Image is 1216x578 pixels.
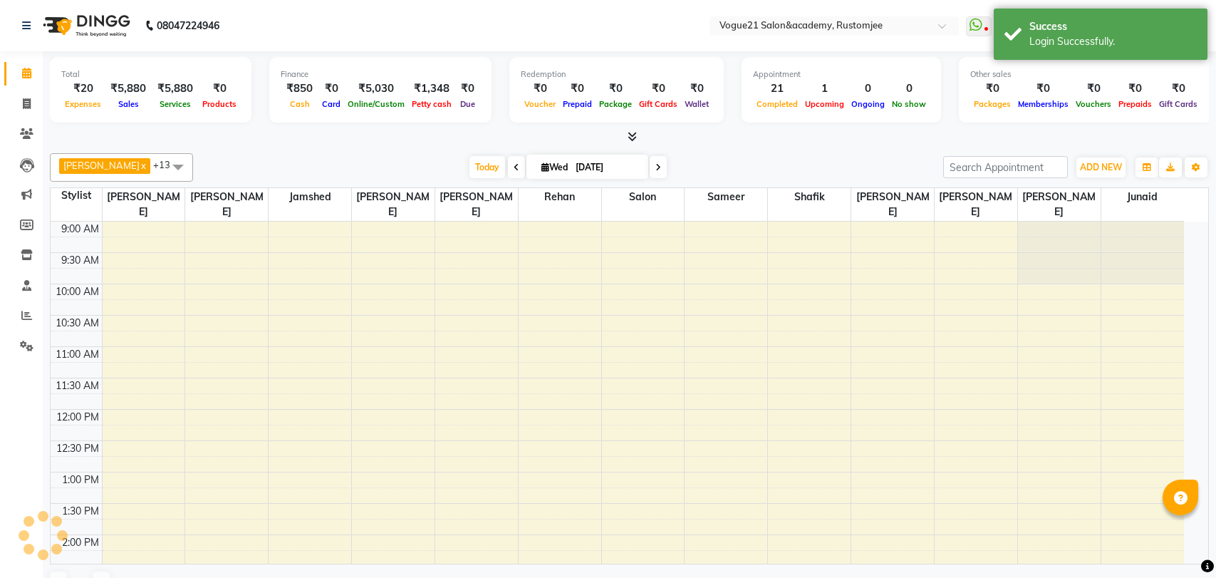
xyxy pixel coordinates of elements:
[943,156,1068,178] input: Search Appointment
[105,81,152,97] div: ₹5,880
[281,68,480,81] div: Finance
[58,253,102,268] div: 9:30 AM
[801,81,848,97] div: 1
[435,188,518,221] span: [PERSON_NAME]
[681,99,712,109] span: Wallet
[521,81,559,97] div: ₹0
[457,99,479,109] span: Due
[970,99,1014,109] span: Packages
[199,81,240,97] div: ₹0
[1014,99,1072,109] span: Memberships
[1080,162,1122,172] span: ADD NEW
[53,284,102,299] div: 10:00 AM
[53,316,102,331] div: 10:30 AM
[156,99,194,109] span: Services
[801,99,848,109] span: Upcoming
[185,188,268,221] span: [PERSON_NAME]
[681,81,712,97] div: ₹0
[521,99,559,109] span: Voucher
[753,68,930,81] div: Appointment
[1115,99,1155,109] span: Prepaids
[455,81,480,97] div: ₹0
[559,81,596,97] div: ₹0
[753,99,801,109] span: Completed
[521,68,712,81] div: Redemption
[596,99,635,109] span: Package
[318,81,344,97] div: ₹0
[53,378,102,393] div: 11:30 AM
[970,68,1201,81] div: Other sales
[59,535,102,550] div: 2:00 PM
[1115,81,1155,97] div: ₹0
[685,188,767,206] span: sameer
[469,156,505,178] span: Today
[61,99,105,109] span: Expenses
[571,157,643,178] input: 2025-09-03
[970,81,1014,97] div: ₹0
[58,222,102,237] div: 9:00 AM
[768,188,851,206] span: shafik
[63,160,140,171] span: [PERSON_NAME]
[408,99,455,109] span: Petty cash
[848,81,888,97] div: 0
[408,81,455,97] div: ₹1,348
[538,162,571,172] span: Wed
[753,81,801,97] div: 21
[344,99,408,109] span: Online/Custom
[59,504,102,519] div: 1:30 PM
[888,99,930,109] span: No show
[59,473,102,487] div: 1:00 PM
[53,410,102,425] div: 12:00 PM
[157,6,219,46] b: 08047224946
[851,188,934,221] span: [PERSON_NAME]
[559,99,596,109] span: Prepaid
[635,99,681,109] span: Gift Cards
[848,99,888,109] span: Ongoing
[153,159,181,170] span: +13
[36,6,134,46] img: logo
[519,188,601,206] span: rehan
[888,81,930,97] div: 0
[1155,99,1201,109] span: Gift Cards
[286,99,313,109] span: Cash
[152,81,199,97] div: ₹5,880
[61,81,105,97] div: ₹20
[140,160,146,171] a: x
[1155,81,1201,97] div: ₹0
[51,188,102,203] div: Stylist
[115,99,142,109] span: Sales
[935,188,1017,221] span: [PERSON_NAME]
[1076,158,1126,177] button: ADD NEW
[1101,188,1184,206] span: junaid
[281,81,318,97] div: ₹850
[344,81,408,97] div: ₹5,030
[53,347,102,362] div: 11:00 AM
[1072,99,1115,109] span: Vouchers
[352,188,435,221] span: [PERSON_NAME]
[269,188,351,206] span: Jamshed
[1029,19,1197,34] div: Success
[635,81,681,97] div: ₹0
[1014,81,1072,97] div: ₹0
[1018,188,1101,221] span: [PERSON_NAME]
[61,68,240,81] div: Total
[1029,34,1197,49] div: Login Successfully.
[596,81,635,97] div: ₹0
[199,99,240,109] span: Products
[602,188,685,206] span: salon
[318,99,344,109] span: Card
[103,188,185,221] span: [PERSON_NAME]
[1072,81,1115,97] div: ₹0
[53,441,102,456] div: 12:30 PM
